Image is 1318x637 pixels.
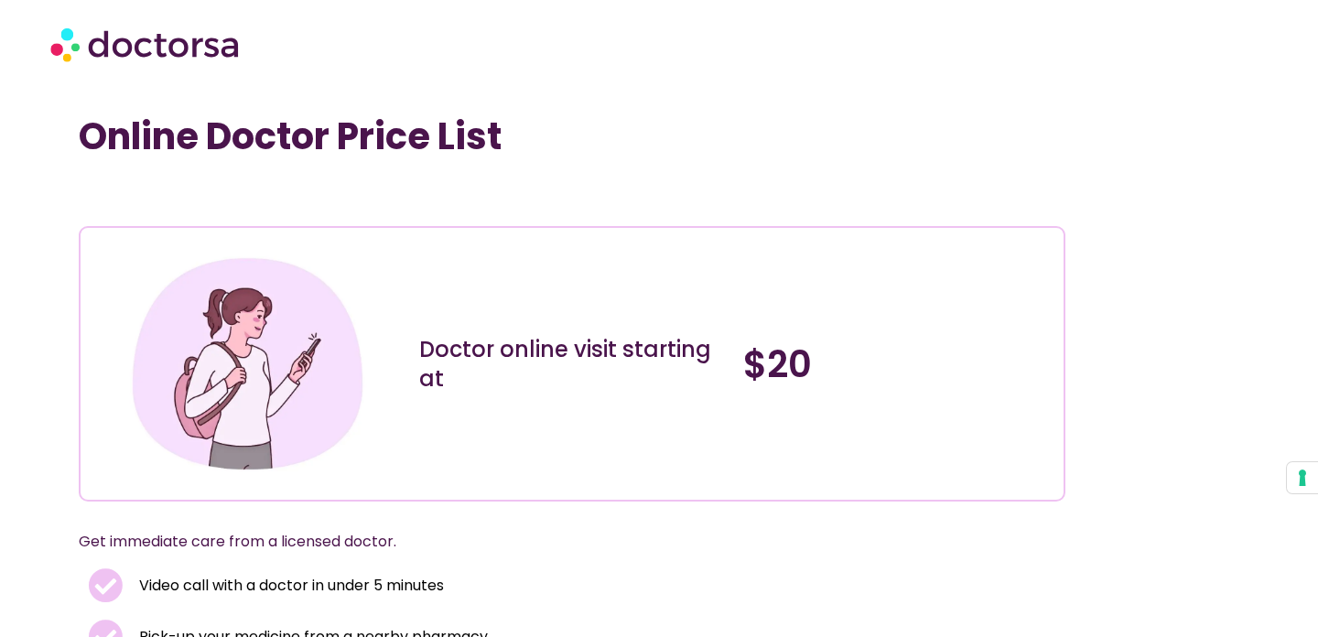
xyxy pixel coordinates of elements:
[125,242,371,487] img: Illustration depicting a young woman in a casual outfit, engaged with her smartphone. She has a p...
[79,114,1064,158] h1: Online Doctor Price List
[419,335,725,394] div: Doctor online visit starting at
[79,529,1021,555] p: Get immediate care from a licensed doctor.
[88,186,362,208] iframe: Customer reviews powered by Trustpilot
[743,342,1049,386] h4: $20
[135,573,444,599] span: Video call with a doctor in under 5 minutes
[1287,462,1318,493] button: Your consent preferences for tracking technologies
